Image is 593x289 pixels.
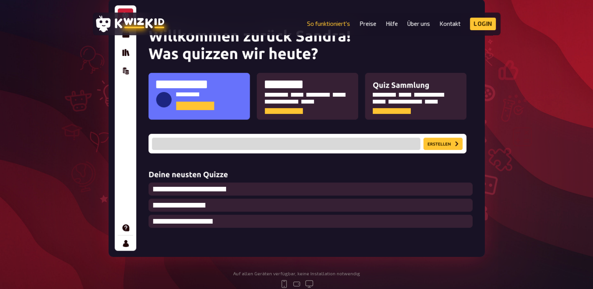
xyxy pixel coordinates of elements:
[305,279,314,289] svg: desktop
[279,279,289,289] svg: mobile
[439,20,461,27] a: Kontakt
[407,20,430,27] a: Über uns
[470,18,496,30] a: Login
[386,20,398,27] a: Hilfe
[359,20,376,27] a: Preise
[307,20,350,27] a: So funktioniert's
[292,279,301,289] svg: tablet
[233,271,360,276] div: Auf allen Geräten verfügbar, keine Installation notwendig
